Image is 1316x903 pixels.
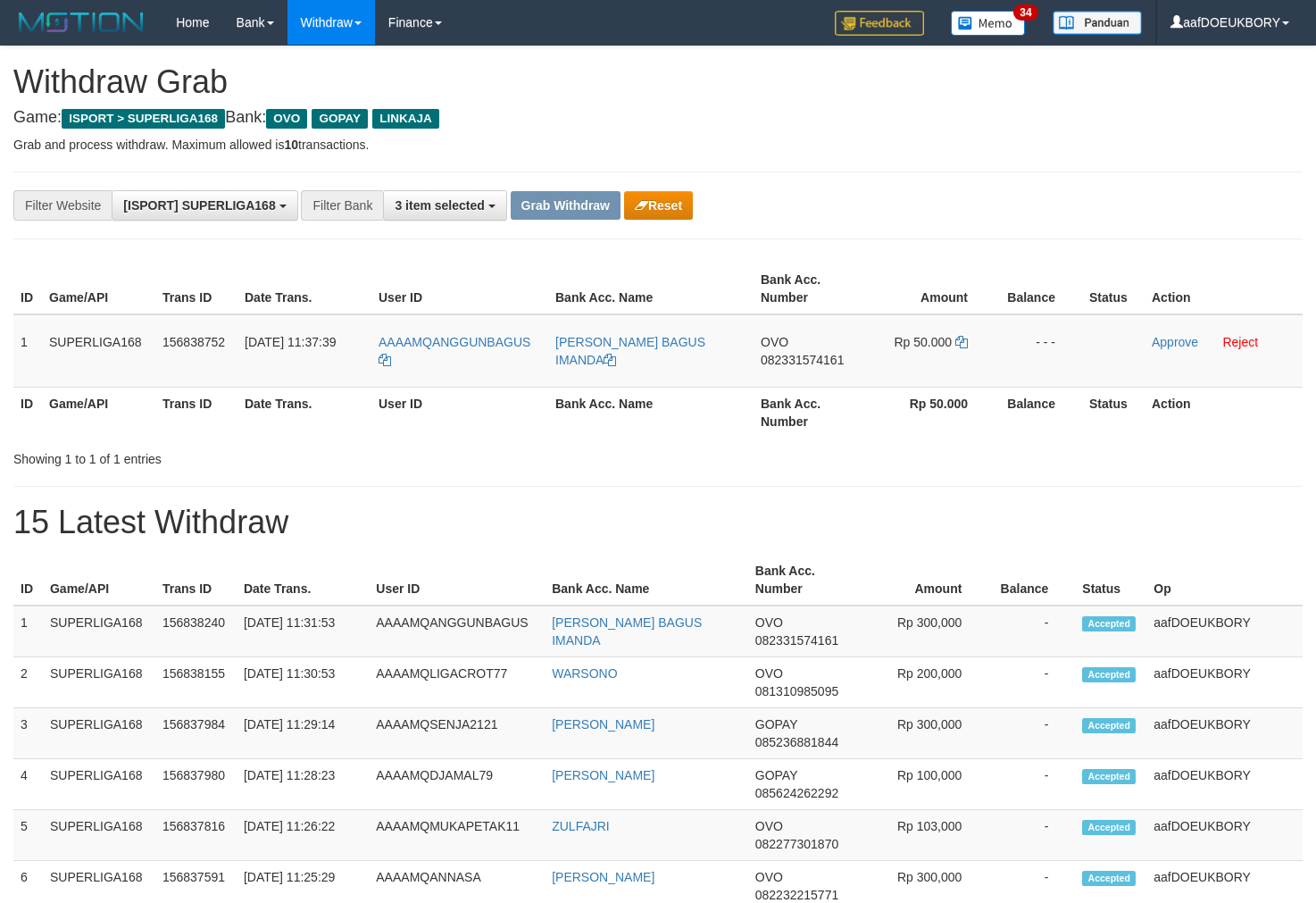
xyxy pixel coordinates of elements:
[42,387,155,438] th: Game/API
[155,263,237,314] th: Trans ID
[755,870,783,884] span: OVO
[548,263,754,314] th: Bank Acc. Name
[155,555,237,606] th: Trans ID
[43,555,155,606] th: Game/API
[155,810,237,861] td: 156837816
[13,136,1303,154] p: Grab and process withdraw. Maximum allowed is transactions.
[369,555,545,606] th: User ID
[624,191,693,220] button: Reset
[237,657,369,708] td: [DATE] 11:30:53
[237,555,369,606] th: Date Trans.
[988,606,1075,657] td: -
[755,819,783,833] span: OVO
[43,708,155,759] td: SUPERLIGA168
[545,555,748,606] th: Bank Acc. Name
[13,606,43,657] td: 1
[1082,820,1136,835] span: Accepted
[266,109,307,129] span: OVO
[284,138,298,152] strong: 10
[62,109,225,129] span: ISPORT > SUPERLIGA168
[1146,708,1303,759] td: aafDOEUKBORY
[237,263,371,314] th: Date Trans.
[369,810,545,861] td: AAAAMQMUKAPETAK11
[859,759,989,810] td: Rp 100,000
[112,190,297,221] button: [ISPORT] SUPERLIGA168
[43,810,155,861] td: SUPERLIGA168
[1053,11,1142,35] img: panduan.png
[552,666,617,681] a: WARSONO
[1145,387,1303,438] th: Action
[835,11,924,36] img: Feedback.jpg
[552,870,654,884] a: [PERSON_NAME]
[1082,718,1136,733] span: Accepted
[859,555,989,606] th: Amount
[859,657,989,708] td: Rp 200,000
[379,335,530,349] span: AAAAMQANGGUNBAGUS
[995,314,1082,388] td: - - -
[43,759,155,810] td: SUPERLIGA168
[13,263,42,314] th: ID
[1146,606,1303,657] td: aafDOEUKBORY
[951,11,1026,36] img: Button%20Memo.svg
[1146,657,1303,708] td: aafDOEUKBORY
[155,759,237,810] td: 156837980
[1082,387,1145,438] th: Status
[955,335,968,349] a: Copy 50000 to clipboard
[1152,335,1198,349] a: Approve
[548,387,754,438] th: Bank Acc. Name
[555,335,705,367] a: [PERSON_NAME] BAGUS IMANDA
[379,335,530,367] a: AAAAMQANGGUNBAGUS
[237,606,369,657] td: [DATE] 11:31:53
[1146,759,1303,810] td: aafDOEUKBORY
[511,191,621,220] button: Grab Withdraw
[369,759,545,810] td: AAAAMQDJAMAL79
[988,555,1075,606] th: Balance
[552,819,610,833] a: ZULFAJRI
[13,190,112,221] div: Filter Website
[755,717,797,732] span: GOPAY
[372,109,439,129] span: LINKAJA
[1082,667,1136,682] span: Accepted
[13,708,43,759] td: 3
[863,387,995,438] th: Rp 50.000
[13,109,1303,127] h4: Game: Bank:
[754,387,863,438] th: Bank Acc. Number
[13,314,42,388] td: 1
[237,759,369,810] td: [DATE] 11:28:23
[754,263,863,314] th: Bank Acc. Number
[755,837,838,851] span: Copy 082277301870 to clipboard
[13,759,43,810] td: 4
[43,606,155,657] td: SUPERLIGA168
[13,505,1303,540] h1: 15 Latest Withdraw
[43,657,155,708] td: SUPERLIGA168
[859,606,989,657] td: Rp 300,000
[1082,871,1136,886] span: Accepted
[895,335,953,349] span: Rp 50.000
[369,606,545,657] td: AAAAMQANGGUNBAGUS
[859,708,989,759] td: Rp 300,000
[237,810,369,861] td: [DATE] 11:26:22
[995,387,1082,438] th: Balance
[312,109,368,129] span: GOPAY
[995,263,1082,314] th: Balance
[155,387,237,438] th: Trans ID
[371,263,548,314] th: User ID
[552,615,702,648] a: [PERSON_NAME] BAGUS IMANDA
[123,198,275,213] span: [ISPORT] SUPERLIGA168
[1146,555,1303,606] th: Op
[13,555,43,606] th: ID
[13,387,42,438] th: ID
[755,888,838,902] span: Copy 082232215771 to clipboard
[395,198,484,213] span: 3 item selected
[552,768,654,782] a: [PERSON_NAME]
[755,768,797,782] span: GOPAY
[1146,810,1303,861] td: aafDOEUKBORY
[863,263,995,314] th: Amount
[1013,4,1037,21] span: 34
[755,615,783,630] span: OVO
[761,335,788,349] span: OVO
[369,657,545,708] td: AAAAMQLIGACROT77
[13,443,535,468] div: Showing 1 to 1 of 1 entries
[13,64,1303,100] h1: Withdraw Grab
[13,9,149,36] img: MOTION_logo.png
